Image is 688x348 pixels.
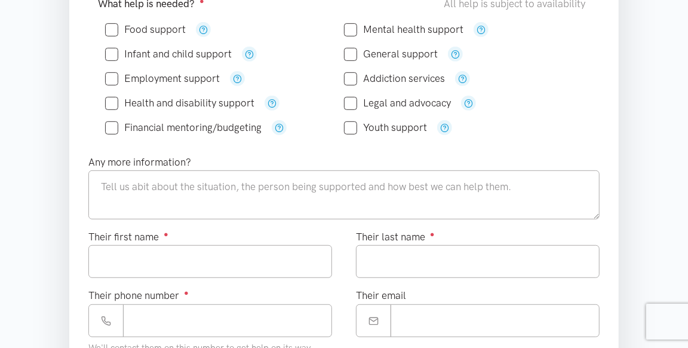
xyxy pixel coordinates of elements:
[344,49,438,59] label: General support
[356,288,406,304] label: Their email
[430,230,435,239] sup: ●
[344,123,427,133] label: Youth support
[123,304,332,337] input: Phone number
[105,49,232,59] label: Infant and child support
[391,304,600,337] input: Email
[88,229,168,245] label: Their first name
[105,98,254,108] label: Health and disability support
[105,74,220,84] label: Employment support
[105,25,186,35] label: Food support
[356,229,435,245] label: Their last name
[344,25,463,35] label: Mental health support
[88,154,191,170] label: Any more information?
[105,123,262,133] label: Financial mentoring/budgeting
[88,288,189,304] label: Their phone number
[344,98,451,108] label: Legal and advocacy
[164,230,168,239] sup: ●
[344,74,445,84] label: Addiction services
[184,288,189,297] sup: ●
